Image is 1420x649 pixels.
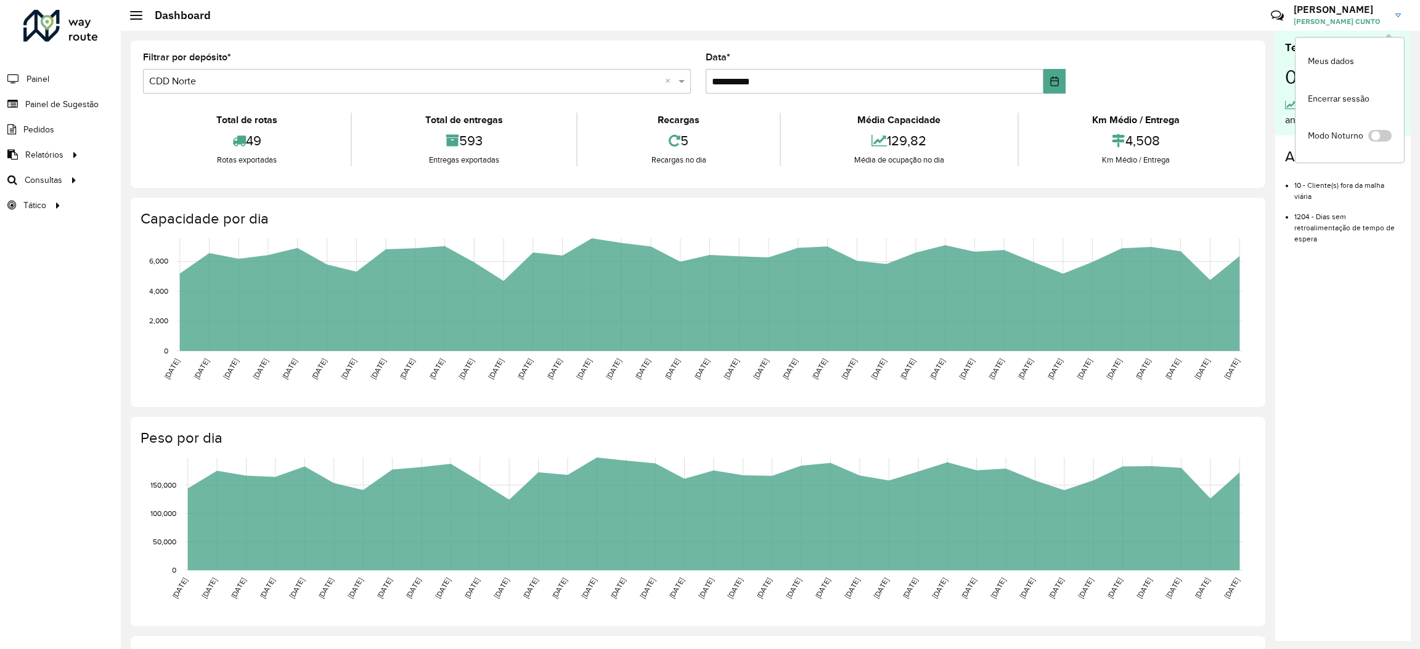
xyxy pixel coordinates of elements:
[751,357,769,381] text: [DATE]
[164,347,168,355] text: 0
[840,357,858,381] text: [DATE]
[989,576,1007,600] text: [DATE]
[150,509,176,517] text: 100,000
[404,576,422,600] text: [DATE]
[1285,98,1401,127] div: 3,45% maior que o dia anterior
[310,357,328,381] text: [DATE]
[1296,42,1404,80] a: Meus dados
[1077,576,1095,600] text: [DATE]
[258,576,276,600] text: [DATE]
[1022,113,1250,127] div: Km Médio / Entrega
[355,127,573,154] div: 593
[1193,576,1211,600] text: [DATE]
[931,576,949,600] text: [DATE]
[550,576,568,600] text: [DATE]
[369,357,387,381] text: [DATE]
[1285,148,1401,166] h4: Alertas
[928,357,946,381] text: [DATE]
[149,287,168,295] text: 4,000
[987,357,1005,381] text: [DATE]
[696,576,714,600] text: [DATE]
[428,357,446,381] text: [DATE]
[163,357,181,381] text: [DATE]
[784,154,1014,166] div: Média de ocupação no dia
[810,357,828,381] text: [DATE]
[1047,576,1065,600] text: [DATE]
[1308,129,1363,142] span: Modo Noturno
[222,357,240,381] text: [DATE]
[487,357,505,381] text: [DATE]
[784,127,1014,154] div: 129,82
[1022,127,1250,154] div: 4,508
[516,357,534,381] text: [DATE]
[340,357,357,381] text: [DATE]
[143,50,231,65] label: Filtrar por depósito
[1294,202,1401,244] li: 1204 - Dias sem retroalimentação de tempo de espera
[317,576,335,600] text: [DATE]
[1016,357,1034,381] text: [DATE]
[706,50,730,65] label: Data
[580,576,598,600] text: [DATE]
[141,210,1253,228] h4: Capacidade por dia
[1043,69,1065,94] button: Choose Date
[172,566,176,574] text: 0
[355,154,573,166] div: Entregas exportadas
[870,357,887,381] text: [DATE]
[146,127,348,154] div: 49
[1285,56,1401,98] div: 00:01:30
[280,357,298,381] text: [DATE]
[639,576,656,600] text: [DATE]
[665,74,675,89] span: Clear all
[899,357,916,381] text: [DATE]
[843,576,860,600] text: [DATE]
[634,357,651,381] text: [DATE]
[755,576,773,600] text: [DATE]
[1134,357,1152,381] text: [DATE]
[23,123,54,136] span: Pedidos
[722,357,740,381] text: [DATE]
[142,9,211,22] h2: Dashboard
[1193,357,1211,381] text: [DATE]
[1022,154,1250,166] div: Km Médio / Entrega
[609,576,627,600] text: [DATE]
[27,73,49,86] span: Painel
[1075,357,1093,381] text: [DATE]
[663,357,681,381] text: [DATE]
[288,576,306,600] text: [DATE]
[1223,357,1241,381] text: [DATE]
[355,113,573,127] div: Total de entregas
[23,199,46,212] span: Tático
[1046,357,1064,381] text: [DATE]
[146,154,348,166] div: Rotas exportadas
[1296,80,1404,118] a: Encerrar sessão
[784,113,1014,127] div: Média Capacidade
[149,317,168,325] text: 2,000
[457,357,475,381] text: [DATE]
[1164,357,1181,381] text: [DATE]
[1285,39,1401,56] div: Tempo médio por rota
[667,576,685,600] text: [DATE]
[492,576,510,600] text: [DATE]
[150,481,176,489] text: 150,000
[1294,4,1386,15] h3: [PERSON_NAME]
[960,576,977,600] text: [DATE]
[229,576,247,600] text: [DATE]
[693,357,711,381] text: [DATE]
[726,576,744,600] text: [DATE]
[25,174,62,187] span: Consultas
[1135,576,1153,600] text: [DATE]
[1294,171,1401,202] li: 10 - Cliente(s) fora da malha viária
[463,576,481,600] text: [DATE]
[785,576,802,600] text: [DATE]
[581,113,776,127] div: Recargas
[1106,576,1124,600] text: [DATE]
[581,154,776,166] div: Recargas no dia
[375,576,393,600] text: [DATE]
[1223,576,1241,600] text: [DATE]
[171,576,189,600] text: [DATE]
[1294,16,1386,27] span: [PERSON_NAME] CUNTO
[192,357,210,381] text: [DATE]
[251,357,269,381] text: [DATE]
[200,576,218,600] text: [DATE]
[605,357,622,381] text: [DATE]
